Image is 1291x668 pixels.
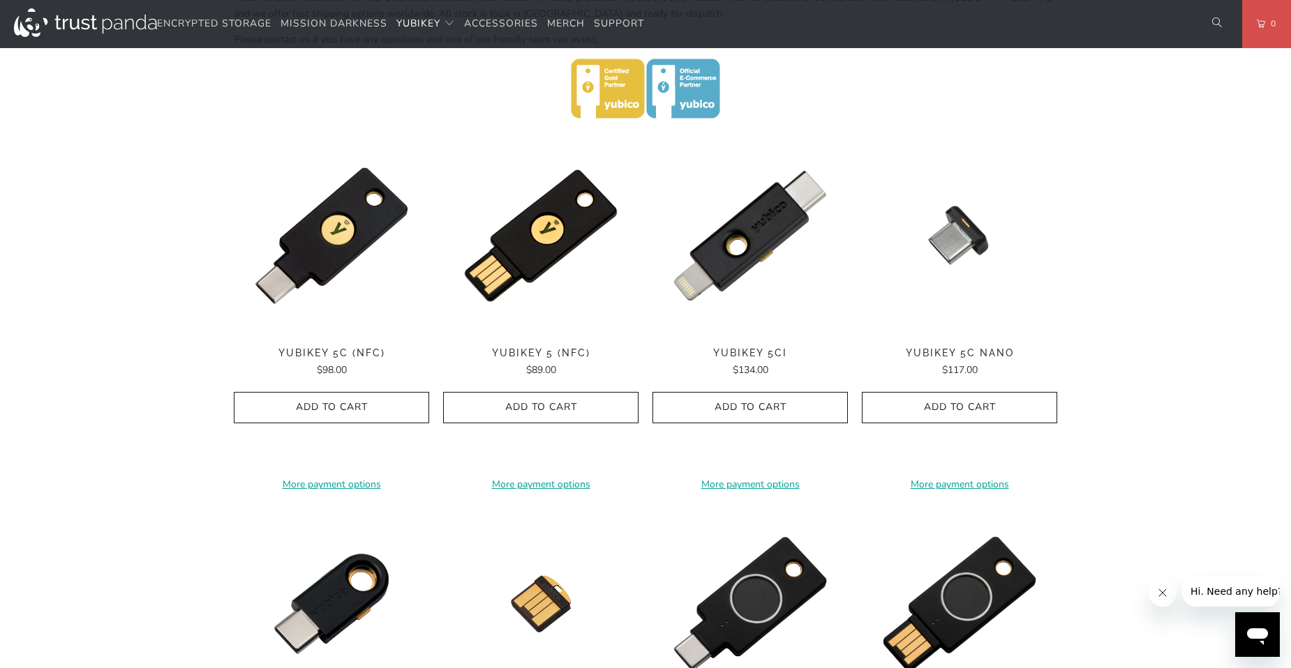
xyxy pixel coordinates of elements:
a: More payment options [443,477,639,492]
span: $89.00 [526,363,556,377]
a: More payment options [234,477,429,492]
a: YubiKey 5C Nano $117.00 [862,347,1057,378]
span: Support [594,17,644,30]
button: Add to Cart [443,392,639,423]
a: YubiKey 5C Nano - Trust Panda YubiKey 5C Nano - Trust Panda [862,138,1057,333]
span: Add to Cart [458,402,624,413]
img: YubiKey 5C Nano - Trust Panda [862,138,1057,333]
a: YubiKey 5 (NFC) $89.00 [443,347,639,378]
a: Support [594,8,644,40]
span: Merch [547,17,585,30]
a: More payment options [862,477,1057,492]
span: $134.00 [733,363,768,377]
a: YubiKey 5 (NFC) - Trust Panda YubiKey 5 (NFC) - Trust Panda [443,138,639,333]
span: $117.00 [942,363,978,377]
summary: YubiKey [396,8,455,40]
nav: Translation missing: en.navigation.header.main_nav [157,8,644,40]
iframe: Close message [1149,579,1177,607]
button: Add to Cart [234,392,429,423]
img: Trust Panda Australia [14,8,157,37]
span: Mission Darkness [281,17,387,30]
span: Encrypted Storage [157,17,271,30]
button: Add to Cart [652,392,848,423]
span: Add to Cart [248,402,415,413]
a: Accessories [464,8,538,40]
iframe: Button to launch messaging window [1235,612,1280,657]
img: YubiKey 5C (NFC) - Trust Panda [234,138,429,333]
a: Merch [547,8,585,40]
span: Accessories [464,17,538,30]
a: Mission Darkness [281,8,387,40]
iframe: Message from company [1182,576,1280,607]
span: YubiKey 5 (NFC) [443,347,639,359]
a: YubiKey 5C (NFC) $98.00 [234,347,429,378]
span: 0 [1265,16,1276,31]
a: YubiKey 5Ci $134.00 [652,347,848,378]
button: Add to Cart [862,392,1057,423]
span: Add to Cart [667,402,833,413]
span: YubiKey [396,17,440,30]
img: YubiKey 5Ci - Trust Panda [652,138,848,333]
span: YubiKey 5Ci [652,347,848,359]
span: $98.00 [317,363,347,377]
span: Hi. Need any help? [8,10,100,21]
span: Add to Cart [876,402,1043,413]
a: More payment options [652,477,848,492]
a: Encrypted Storage [157,8,271,40]
span: YubiKey 5C Nano [862,347,1057,359]
span: YubiKey 5C (NFC) [234,347,429,359]
a: YubiKey 5Ci - Trust Panda YubiKey 5Ci - Trust Panda [652,138,848,333]
a: YubiKey 5C (NFC) - Trust Panda YubiKey 5C (NFC) - Trust Panda [234,138,429,333]
img: YubiKey 5 (NFC) - Trust Panda [443,138,639,333]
